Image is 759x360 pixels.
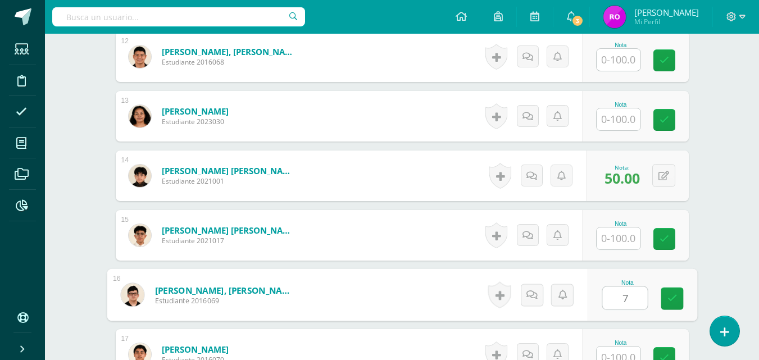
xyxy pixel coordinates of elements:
a: [PERSON_NAME], [PERSON_NAME] [154,284,293,296]
div: Nota [596,102,646,108]
img: cb4148081ef252bd29a6a4424fd4a5bd.png [129,105,151,127]
a: [PERSON_NAME] [PERSON_NAME] [162,165,297,176]
a: [PERSON_NAME] [PERSON_NAME] [162,225,297,236]
span: 50.00 [605,168,640,188]
input: 0-100.0 [597,108,640,130]
span: Estudiante 2016069 [154,296,293,306]
div: Nota [596,340,646,346]
div: Nota [596,221,646,227]
a: [PERSON_NAME] [162,106,229,117]
span: Estudiante 2021001 [162,176,297,186]
div: Nota [602,280,653,286]
a: [PERSON_NAME], [PERSON_NAME] [162,46,297,57]
img: d8280628bdc6755ad7e85c61e1e4ed1d.png [121,283,144,306]
img: f8a1c5f1542a778f63900ba7a2e8b186.png [129,45,151,68]
div: Nota: [605,163,640,171]
img: 66a715204c946aaac10ab2c26fd27ac0.png [603,6,626,28]
div: Nota [596,42,646,48]
img: df962ed01f737edf80b9344964ad4743.png [129,165,151,187]
span: 3 [571,15,584,27]
span: [PERSON_NAME] [634,7,699,18]
span: Estudiante 2016068 [162,57,297,67]
span: Estudiante 2021017 [162,236,297,245]
span: Estudiante 2023030 [162,117,229,126]
input: Busca un usuario... [52,7,305,26]
input: 0-100.0 [602,287,647,309]
span: Mi Perfil [634,17,699,26]
a: [PERSON_NAME] [162,344,229,355]
input: 0-100.0 [597,49,640,71]
input: 0-100.0 [597,227,640,249]
img: fa1f7fca692f2d9304f42208ced13b82.png [129,224,151,247]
